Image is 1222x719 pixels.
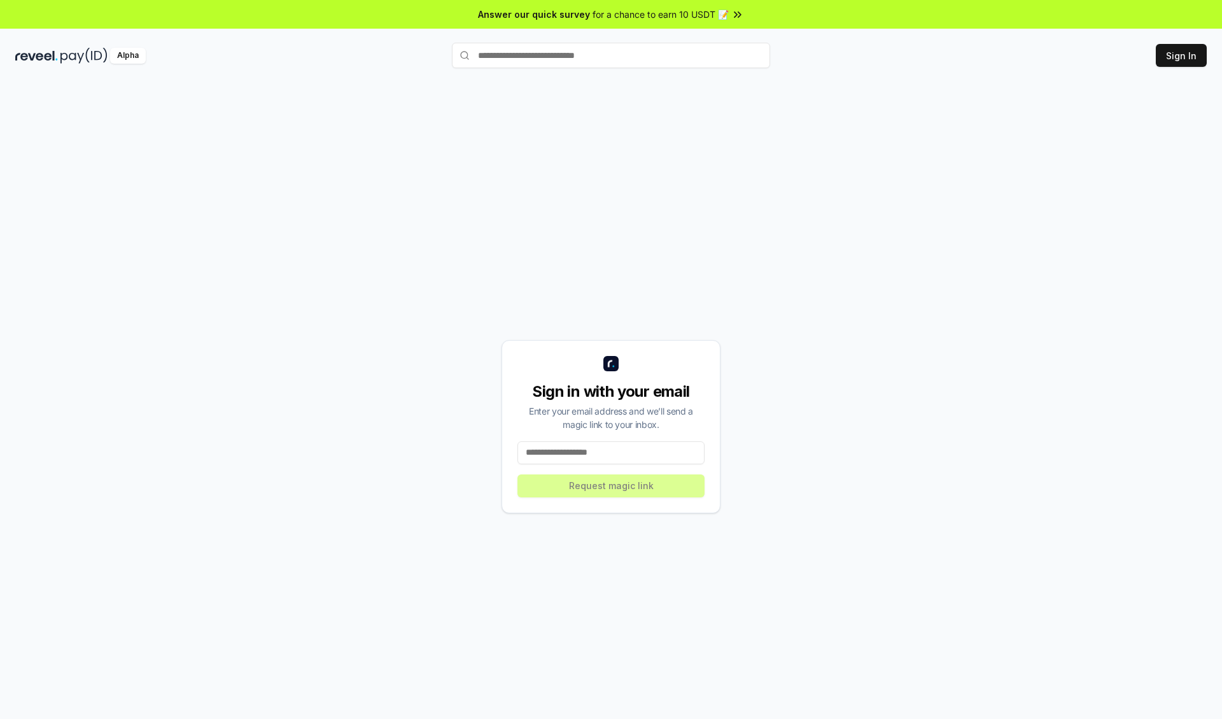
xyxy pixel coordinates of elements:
button: Sign In [1156,44,1207,67]
span: Answer our quick survey [478,8,590,21]
img: pay_id [60,48,108,64]
div: Enter your email address and we’ll send a magic link to your inbox. [517,404,705,431]
img: reveel_dark [15,48,58,64]
div: Alpha [110,48,146,64]
div: Sign in with your email [517,381,705,402]
img: logo_small [603,356,619,371]
span: for a chance to earn 10 USDT 📝 [593,8,729,21]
